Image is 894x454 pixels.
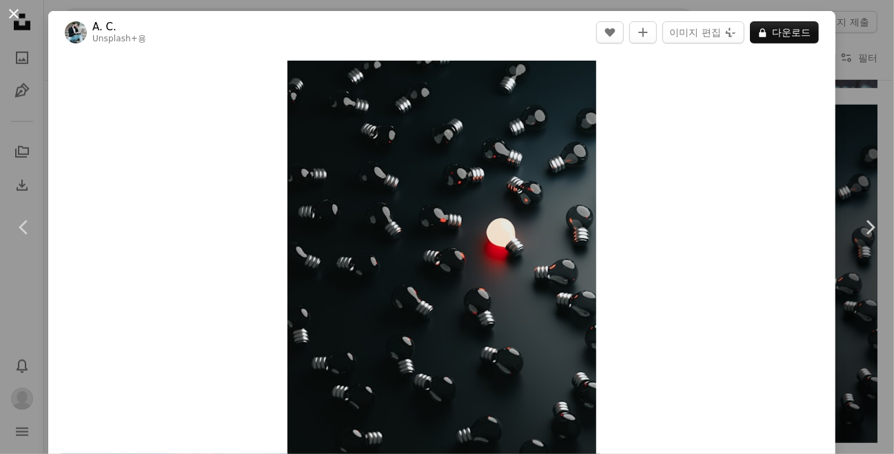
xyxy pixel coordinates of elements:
a: Unsplash+ [92,34,138,43]
a: 다음 [846,161,894,293]
div: 용 [92,34,146,45]
button: 컬렉션에 추가 [629,21,657,43]
button: 좋아요 [596,21,624,43]
button: 이미지 편집 [662,21,744,43]
img: A. C.의 프로필로 이동 [65,21,87,43]
button: 다운로드 [750,21,819,43]
a: A. C. [92,20,146,34]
